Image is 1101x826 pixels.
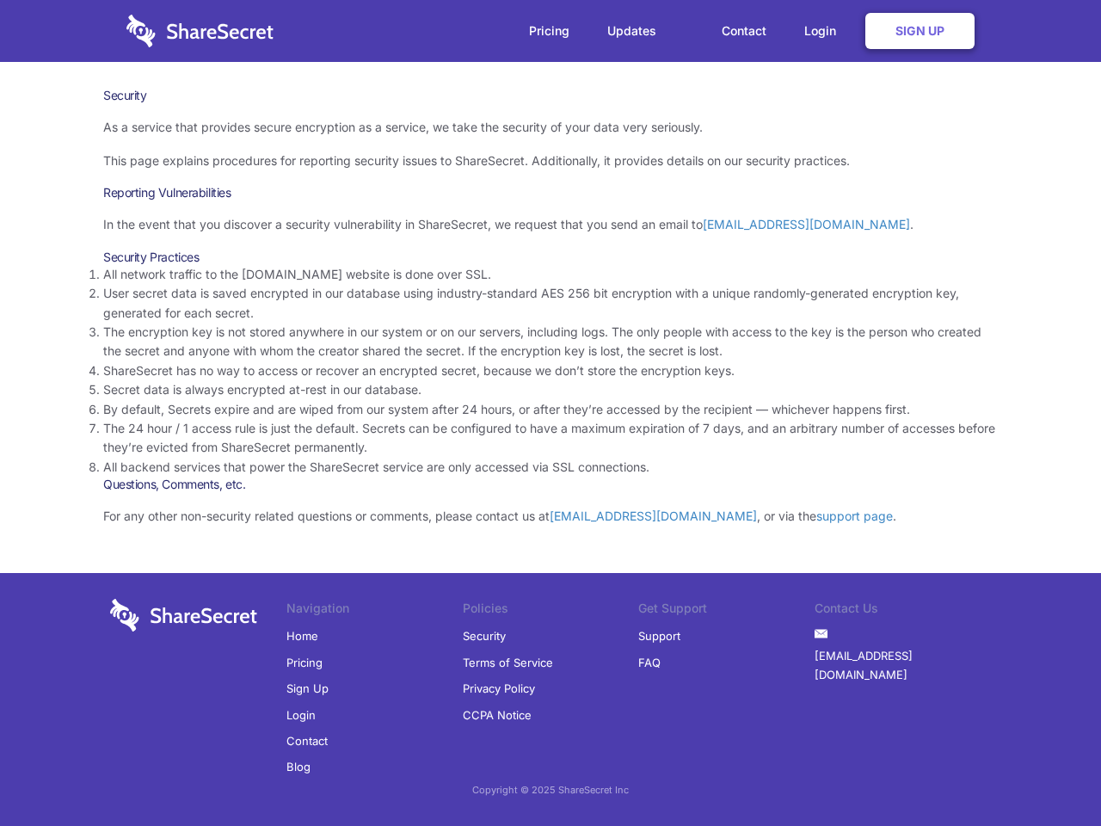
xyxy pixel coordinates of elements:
[463,650,553,675] a: Terms of Service
[103,151,998,170] p: This page explains procedures for reporting security issues to ShareSecret. Additionally, it prov...
[638,599,815,623] li: Get Support
[286,754,311,780] a: Blog
[463,599,639,623] li: Policies
[103,380,998,399] li: Secret data is always encrypted at-rest in our database.
[463,702,532,728] a: CCPA Notice
[110,599,257,632] img: logo-wordmark-white-trans-d4663122ce5f474addd5e946df7df03e33cb6a1c49d2221995e7729f52c070b2.svg
[286,702,316,728] a: Login
[286,623,318,649] a: Home
[103,185,998,200] h3: Reporting Vulnerabilities
[103,419,998,458] li: The 24 hour / 1 access rule is just the default. Secrets can be configured to have a maximum expi...
[463,675,535,701] a: Privacy Policy
[103,477,998,492] h3: Questions, Comments, etc.
[103,88,998,103] h1: Security
[103,284,998,323] li: User secret data is saved encrypted in our database using industry-standard AES 256 bit encryptio...
[103,323,998,361] li: The encryption key is not stored anywhere in our system or on our servers, including logs. The on...
[550,509,757,523] a: [EMAIL_ADDRESS][DOMAIN_NAME]
[638,650,661,675] a: FAQ
[103,250,998,265] h3: Security Practices
[103,265,998,284] li: All network traffic to the [DOMAIN_NAME] website is done over SSL.
[638,623,680,649] a: Support
[286,599,463,623] li: Navigation
[286,728,328,754] a: Contact
[103,458,998,477] li: All backend services that power the ShareSecret service are only accessed via SSL connections.
[816,509,893,523] a: support page
[703,217,910,231] a: [EMAIL_ADDRESS][DOMAIN_NAME]
[815,643,991,688] a: [EMAIL_ADDRESS][DOMAIN_NAME]
[103,118,998,137] p: As a service that provides secure encryption as a service, we take the security of your data very...
[286,675,329,701] a: Sign Up
[126,15,274,47] img: logo-wordmark-white-trans-d4663122ce5f474addd5e946df7df03e33cb6a1c49d2221995e7729f52c070b2.svg
[463,623,506,649] a: Security
[103,400,998,419] li: By default, Secrets expire and are wiped from our system after 24 hours, or after they’re accesse...
[787,4,862,58] a: Login
[865,13,975,49] a: Sign Up
[103,215,998,234] p: In the event that you discover a security vulnerability in ShareSecret, we request that you send ...
[286,650,323,675] a: Pricing
[103,361,998,380] li: ShareSecret has no way to access or recover an encrypted secret, because we don’t store the encry...
[815,599,991,623] li: Contact Us
[512,4,587,58] a: Pricing
[103,507,998,526] p: For any other non-security related questions or comments, please contact us at , or via the .
[704,4,784,58] a: Contact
